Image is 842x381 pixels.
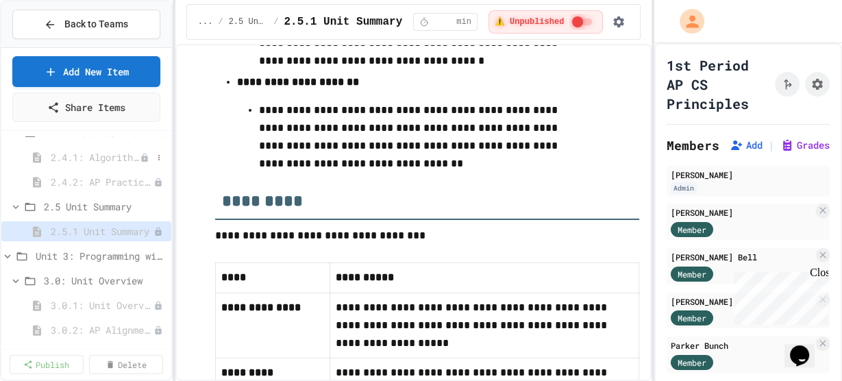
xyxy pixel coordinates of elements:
[89,355,163,374] a: Delete
[229,16,269,27] span: 2.5 Unit Summary
[671,206,813,219] div: [PERSON_NAME]
[456,16,471,27] span: min
[671,295,813,308] div: [PERSON_NAME]
[153,301,163,310] div: Unpublished
[152,151,166,164] button: More options
[730,138,763,152] button: Add
[494,16,564,27] span: ⚠️ Unpublished
[273,16,278,27] span: /
[284,14,402,30] span: 2.5.1 Unit Summary
[805,72,830,97] button: Assignment Settings
[678,223,706,236] span: Member
[51,323,153,337] span: 3.0.2: AP Alignment
[671,182,697,194] div: Admin
[12,10,160,39] button: Back to Teams
[153,227,163,236] div: Unpublished
[728,267,828,325] iframe: chat widget
[218,16,223,27] span: /
[488,10,603,34] div: ⚠️ Students cannot see this content! Click the toggle to publish it and make it visible to your c...
[5,5,95,87] div: Chat with us now!Close
[678,312,706,324] span: Member
[665,5,708,37] div: My Account
[775,72,800,97] button: Click to see fork details
[51,224,153,238] span: 2.5.1 Unit Summary
[780,138,830,152] button: Grades
[51,150,140,164] span: 2.4.1: Algorithm Practice Exercises
[36,249,166,263] span: Unit 3: Programming with Python
[678,268,706,280] span: Member
[153,325,163,335] div: Unpublished
[51,175,153,189] span: 2.4.2: AP Practice Questions
[10,355,84,374] a: Publish
[153,177,163,187] div: Unpublished
[198,16,213,27] span: ...
[44,273,166,288] span: 3.0: Unit Overview
[64,17,128,32] span: Back to Teams
[12,56,160,87] a: Add New Item
[12,93,160,122] a: Share Items
[667,136,719,155] h2: Members
[784,326,828,367] iframe: chat widget
[768,137,775,153] span: |
[671,339,813,352] div: Parker Bunch
[671,251,813,263] div: [PERSON_NAME] Bell
[51,298,153,312] span: 3.0.1: Unit Overview
[671,169,826,181] div: [PERSON_NAME]
[140,153,149,162] div: Unpublished
[678,356,706,369] span: Member
[667,56,769,113] h1: 1st Period AP CS Principles
[44,199,166,214] span: 2.5 Unit Summary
